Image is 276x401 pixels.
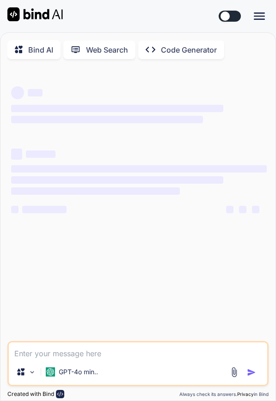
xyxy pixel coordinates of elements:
[7,7,63,21] img: Bind AI
[179,391,269,398] p: Always check its answers. in Bind
[11,149,22,160] span: ‌
[26,150,55,158] span: ‌
[46,367,55,377] img: GPT-4o mini
[11,165,267,173] span: ‌
[247,368,256,377] img: icon
[226,206,233,213] span: ‌
[7,390,54,398] p: Created with Bind
[22,206,67,213] span: ‌
[239,206,246,213] span: ‌
[56,390,64,398] img: bind-logo
[161,44,217,55] p: Code Generator
[237,391,254,397] span: Privacy
[229,367,239,377] img: attachment
[11,86,24,99] span: ‌
[11,116,203,123] span: ‌
[252,206,259,213] span: ‌
[59,367,98,377] p: GPT-4o min..
[11,187,180,195] span: ‌
[11,206,18,213] span: ‌
[28,89,43,96] span: ‌
[28,368,36,376] img: Pick Models
[28,44,53,55] p: Bind AI
[11,176,223,184] span: ‌
[86,44,128,55] p: Web Search
[11,105,223,112] span: ‌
